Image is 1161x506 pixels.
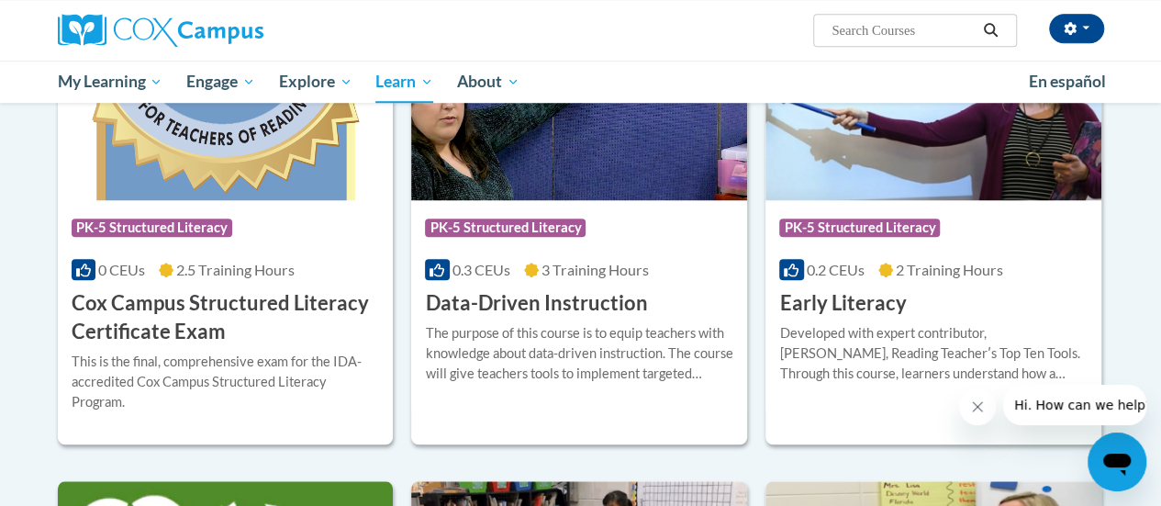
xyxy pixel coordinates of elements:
a: Explore [267,61,364,103]
a: Course LogoPK-5 Structured Literacy0.2 CEUs2 Training Hours Early LiteracyDeveloped with expert c... [765,13,1101,444]
span: About [457,71,519,93]
a: Course LogoPK-5 Structured Literacy0 CEUs2.5 Training Hours Cox Campus Structured Literacy Certif... [58,13,394,444]
button: Search [977,19,1004,41]
span: Explore [279,71,352,93]
h3: Data-Driven Instruction [425,289,647,318]
img: Course Logo [765,13,1101,200]
button: Account Settings [1049,14,1104,43]
span: PK-5 Structured Literacy [779,219,940,237]
span: 2.5 Training Hours [176,261,295,278]
a: Course LogoPK-5 Structured Literacy0.3 CEUs3 Training Hours Data-Driven InstructionThe purpose of... [411,13,747,444]
div: Main menu [44,61,1118,103]
a: My Learning [46,61,175,103]
a: Learn [363,61,445,103]
span: 0.3 CEUs [452,261,510,278]
iframe: Message from company [1003,385,1146,425]
span: Engage [186,71,255,93]
span: PK-5 Structured Literacy [425,219,586,237]
div: The purpose of this course is to equip teachers with knowledge about data-driven instruction. The... [425,323,733,384]
div: Developed with expert contributor, [PERSON_NAME], Reading Teacherʹs Top Ten Tools. Through this c... [779,323,1088,384]
span: Learn [375,71,433,93]
iframe: Close message [959,388,996,425]
img: Course Logo [58,13,394,200]
h3: Cox Campus Structured Literacy Certificate Exam [72,289,380,346]
span: PK-5 Structured Literacy [72,219,232,237]
h3: Early Literacy [779,289,906,318]
a: Cox Campus [58,14,388,47]
span: 3 Training Hours [541,261,649,278]
a: About [445,61,531,103]
div: This is the final, comprehensive exam for the IDA-accredited Cox Campus Structured Literacy Program. [72,352,380,412]
a: En español [1017,62,1118,101]
span: Hi. How can we help? [11,13,149,28]
span: My Learning [57,71,162,93]
img: Cox Campus [58,14,263,47]
input: Search Courses [830,19,977,41]
iframe: Button to launch messaging window [1088,433,1146,491]
span: En español [1029,72,1106,91]
span: 0 CEUs [98,261,145,278]
span: 2 Training Hours [896,261,1003,278]
a: Engage [174,61,267,103]
img: Course Logo [411,13,747,200]
span: 0.2 CEUs [807,261,865,278]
